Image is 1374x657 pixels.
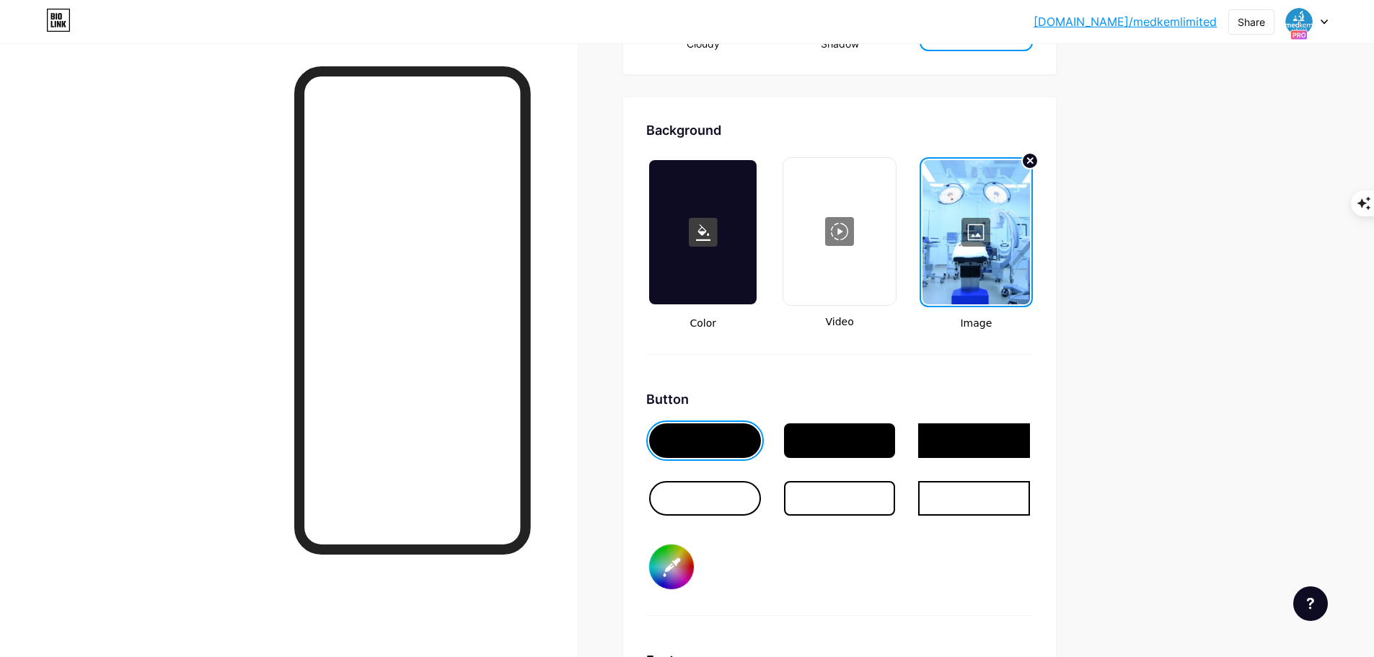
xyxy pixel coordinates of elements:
div: Background [646,120,1033,140]
div: Button [646,389,1033,409]
img: automegalimited [1285,8,1313,35]
span: Image [920,316,1033,331]
a: [DOMAIN_NAME]/medkemlimited [1034,13,1217,30]
div: Share [1238,14,1265,30]
span: Video [783,314,896,330]
span: Color [646,316,759,331]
